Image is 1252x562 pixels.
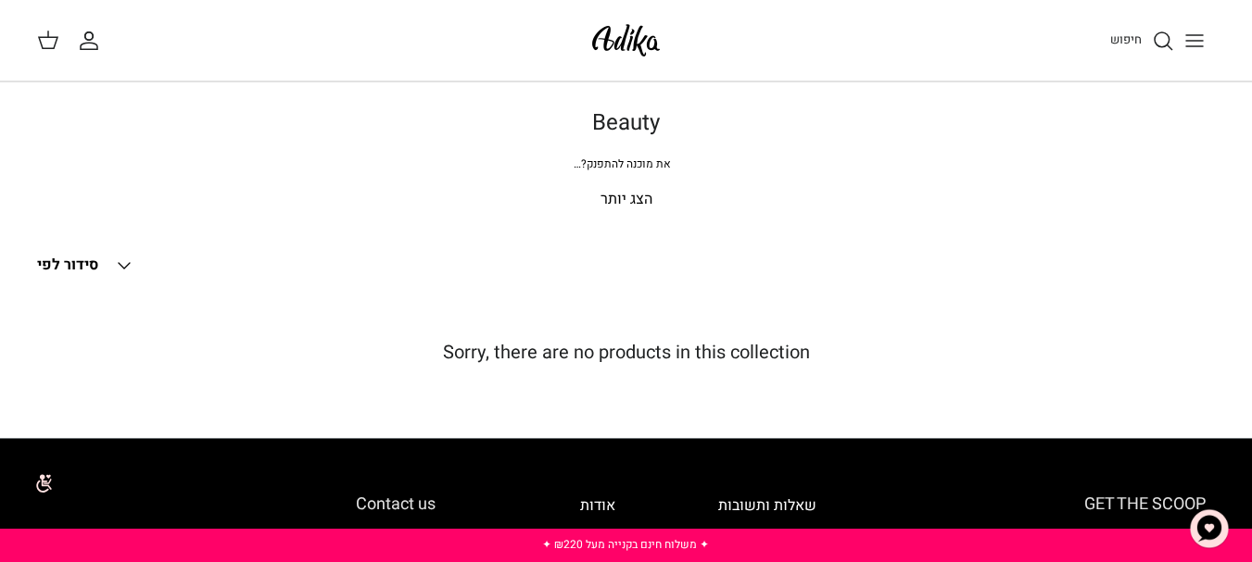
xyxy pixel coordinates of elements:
[1182,501,1237,556] button: צ'אט
[37,188,1215,212] p: הצג יותר
[1110,31,1142,48] span: חיפוש
[918,494,1206,515] h6: GET THE SCOOP
[37,110,1215,137] h1: Beauty
[718,494,816,517] a: שאלות ותשובות
[537,525,615,547] a: תקנון החברה
[46,494,436,515] h6: Contact us
[37,254,98,276] span: סידור לפי
[574,156,671,172] span: את מוכנה להתפנק?
[1110,30,1174,52] a: חיפוש
[14,457,65,508] img: accessibility_icon02.svg
[580,494,615,517] a: אודות
[1174,20,1215,61] button: Toggle menu
[78,30,107,52] a: החשבון שלי
[760,525,816,547] a: משלוחים
[37,342,1215,364] h5: Sorry, there are no products in this collection
[37,245,135,286] button: סידור לפי
[542,536,709,553] a: ✦ משלוח חינם בקנייה מעל ₪220 ✦
[587,19,665,62] img: Adika IL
